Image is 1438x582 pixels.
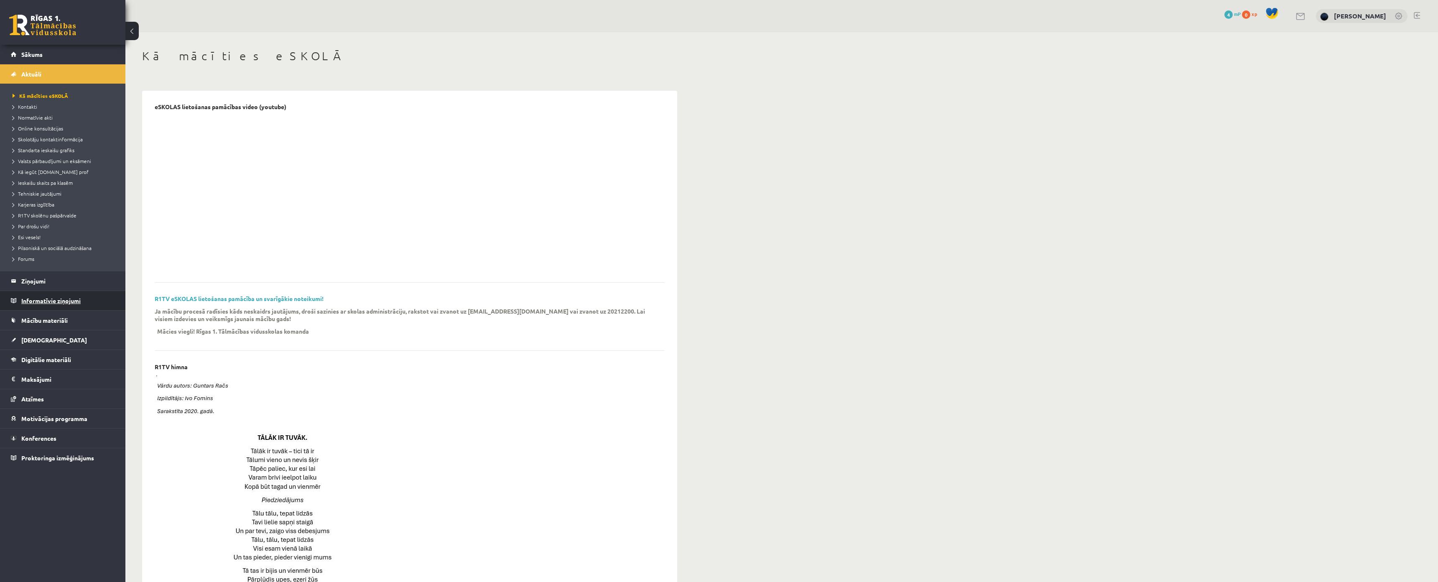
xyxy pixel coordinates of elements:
a: Online konsultācijas [13,125,117,132]
span: xp [1252,10,1257,17]
span: Motivācijas programma [21,415,87,422]
span: Kā mācīties eSKOLĀ [13,92,68,99]
a: Karjeras izglītība [13,201,117,208]
span: Normatīvie akti [13,114,53,121]
a: Kā mācīties eSKOLĀ [13,92,117,100]
span: Online konsultācijas [13,125,63,132]
p: Rīgas 1. Tālmācības vidusskolas komanda [196,327,309,335]
a: [DEMOGRAPHIC_DATA] [11,330,115,350]
span: Esi vesels! [13,234,41,240]
a: Motivācijas programma [11,409,115,428]
span: Valsts pārbaudījumi un eksāmeni [13,158,91,164]
a: Valsts pārbaudījumi un eksāmeni [13,157,117,165]
span: [DEMOGRAPHIC_DATA] [21,336,87,344]
a: Normatīvie akti [13,114,117,121]
a: Tehniskie jautājumi [13,190,117,197]
span: mP [1234,10,1241,17]
span: 4 [1224,10,1233,19]
span: Aktuāli [21,70,41,78]
h1: Kā mācīties eSKOLĀ [142,49,677,63]
img: Nikolass Karpjuks [1320,13,1328,21]
a: R1TV skolēnu pašpārvalde [13,212,117,219]
legend: Ziņojumi [21,271,115,291]
a: Par drošu vidi! [13,222,117,230]
span: Konferences [21,434,56,442]
span: Kontakti [13,103,37,110]
legend: Informatīvie ziņojumi [21,291,115,310]
a: Kontakti [13,103,117,110]
a: Atzīmes [11,389,115,408]
p: Ja mācību procesā radīsies kāds neskaidrs jautājums, droši sazinies ar skolas administrāciju, rak... [155,307,652,322]
a: Informatīvie ziņojumi [11,291,115,310]
span: Standarta ieskaišu grafiks [13,147,74,153]
span: Pilsoniskā un sociālā audzināšana [13,245,92,251]
a: Rīgas 1. Tālmācības vidusskola [9,15,76,36]
span: Kā iegūt [DOMAIN_NAME] prof [13,168,89,175]
span: Digitālie materiāli [21,356,71,363]
span: Sākums [21,51,43,58]
a: Proktoringa izmēģinājums [11,448,115,467]
a: Sākums [11,45,115,64]
p: Mācies viegli! [157,327,195,335]
span: Karjeras izglītība [13,201,54,208]
a: Standarta ieskaišu grafiks [13,146,117,154]
a: 4 mP [1224,10,1241,17]
a: Forums [13,255,117,263]
a: Kā iegūt [DOMAIN_NAME] prof [13,168,117,176]
span: 0 [1242,10,1250,19]
a: 0 xp [1242,10,1261,17]
p: eSKOLAS lietošanas pamācības video (youtube) [155,103,286,110]
p: R1TV himna [155,363,188,370]
a: Esi vesels! [13,233,117,241]
span: Atzīmes [21,395,44,403]
a: Skolotāju kontaktinformācija [13,135,117,143]
span: R1TV skolēnu pašpārvalde [13,212,76,219]
a: Pilsoniskā un sociālā audzināšana [13,244,117,252]
span: Par drošu vidi! [13,223,49,230]
a: Digitālie materiāli [11,350,115,369]
span: Forums [13,255,34,262]
span: Mācību materiāli [21,317,68,324]
legend: Maksājumi [21,370,115,389]
a: Maksājumi [11,370,115,389]
span: Proktoringa izmēģinājums [21,454,94,462]
span: Ieskaišu skaits pa klasēm [13,179,73,186]
a: Mācību materiāli [11,311,115,330]
span: Tehniskie jautājumi [13,190,61,197]
a: Ziņojumi [11,271,115,291]
a: R1TV eSKOLAS lietošanas pamācība un svarīgākie noteikumi! [155,295,324,302]
a: Konferences [11,429,115,448]
a: Ieskaišu skaits pa klasēm [13,179,117,186]
a: [PERSON_NAME] [1334,12,1386,20]
a: Aktuāli [11,64,115,84]
span: Skolotāju kontaktinformācija [13,136,83,143]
